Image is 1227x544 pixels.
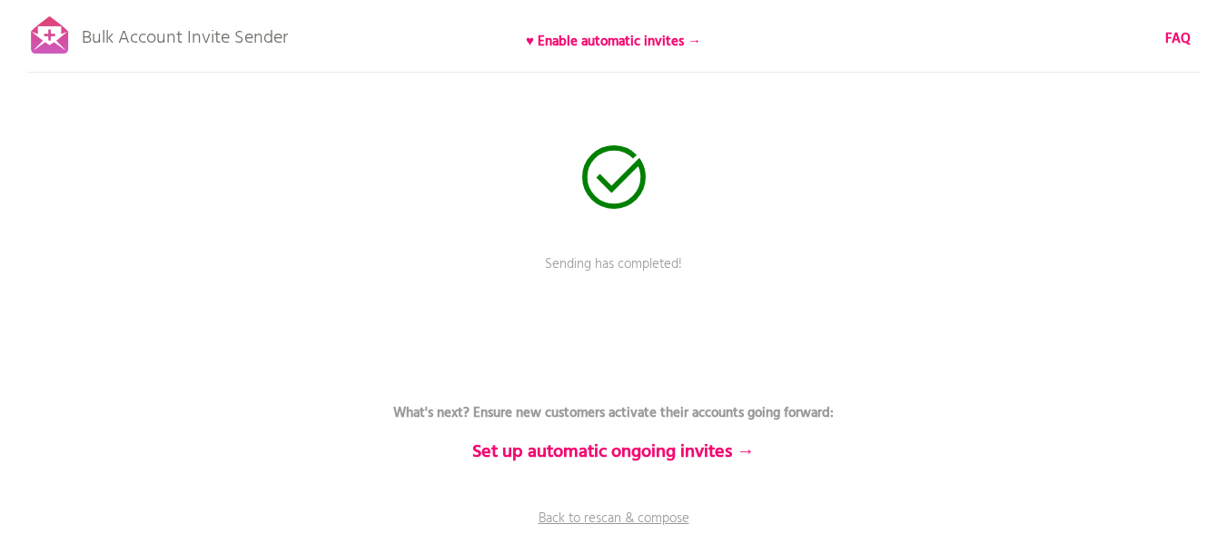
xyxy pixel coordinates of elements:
[82,11,288,56] p: Bulk Account Invite Sender
[526,31,701,53] b: ♥ Enable automatic invites →
[1165,29,1191,49] a: FAQ
[1165,28,1191,50] b: FAQ
[393,402,834,424] b: What's next? Ensure new customers activate their accounts going forward:
[341,254,886,300] p: Sending has completed!
[472,438,755,467] b: Set up automatic ongoing invites →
